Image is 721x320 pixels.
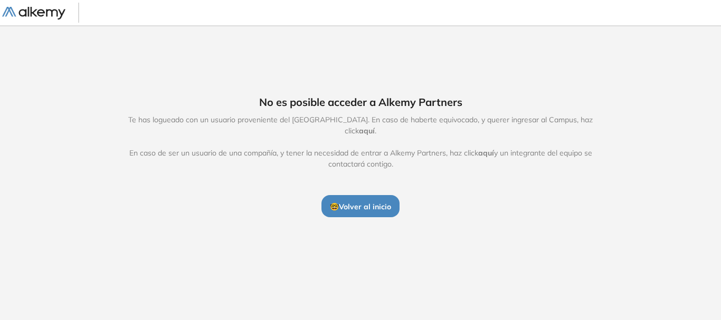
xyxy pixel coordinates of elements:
[2,7,65,20] img: Logo
[259,94,462,110] span: No es posible acceder a Alkemy Partners
[321,195,400,217] button: 🤓Volver al inicio
[531,198,721,320] iframe: Chat Widget
[330,202,391,211] span: 🤓 Volver al inicio
[478,148,494,158] span: aquí
[531,198,721,320] div: Widget de chat
[359,126,375,135] span: aquí
[117,114,604,170] span: Te has logueado con un usuario proveniente del [GEOGRAPHIC_DATA]. En caso de haberte equivocado, ...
